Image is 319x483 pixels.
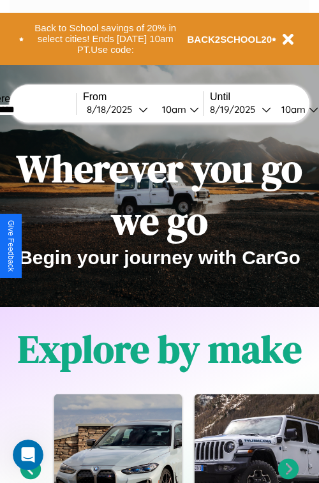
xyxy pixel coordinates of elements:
div: Give Feedback [6,220,15,272]
b: BACK2SCHOOL20 [188,34,272,45]
iframe: Intercom live chat [13,440,43,470]
h1: Explore by make [18,323,302,375]
label: From [83,91,203,103]
button: 10am [152,103,203,116]
div: 10am [156,103,189,115]
div: 8 / 19 / 2025 [210,103,262,115]
button: Back to School savings of 20% in select cities! Ends [DATE] 10am PT.Use code: [24,19,188,59]
button: 8/18/2025 [83,103,152,116]
div: 10am [275,103,309,115]
div: 8 / 18 / 2025 [87,103,138,115]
